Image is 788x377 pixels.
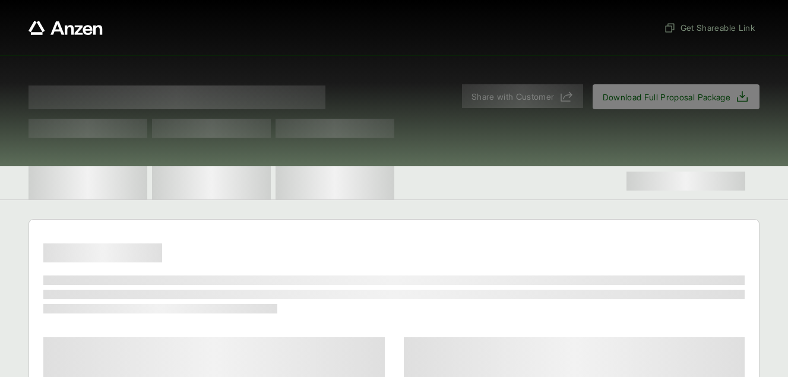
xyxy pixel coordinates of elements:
span: Test [29,119,147,138]
span: Test [152,119,271,138]
a: Anzen website [29,21,103,35]
span: Test [276,119,394,138]
span: Proposal for [29,85,325,109]
button: Get Shareable Link [659,17,759,39]
span: Get Shareable Link [664,21,755,34]
span: Share with Customer [471,90,555,103]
